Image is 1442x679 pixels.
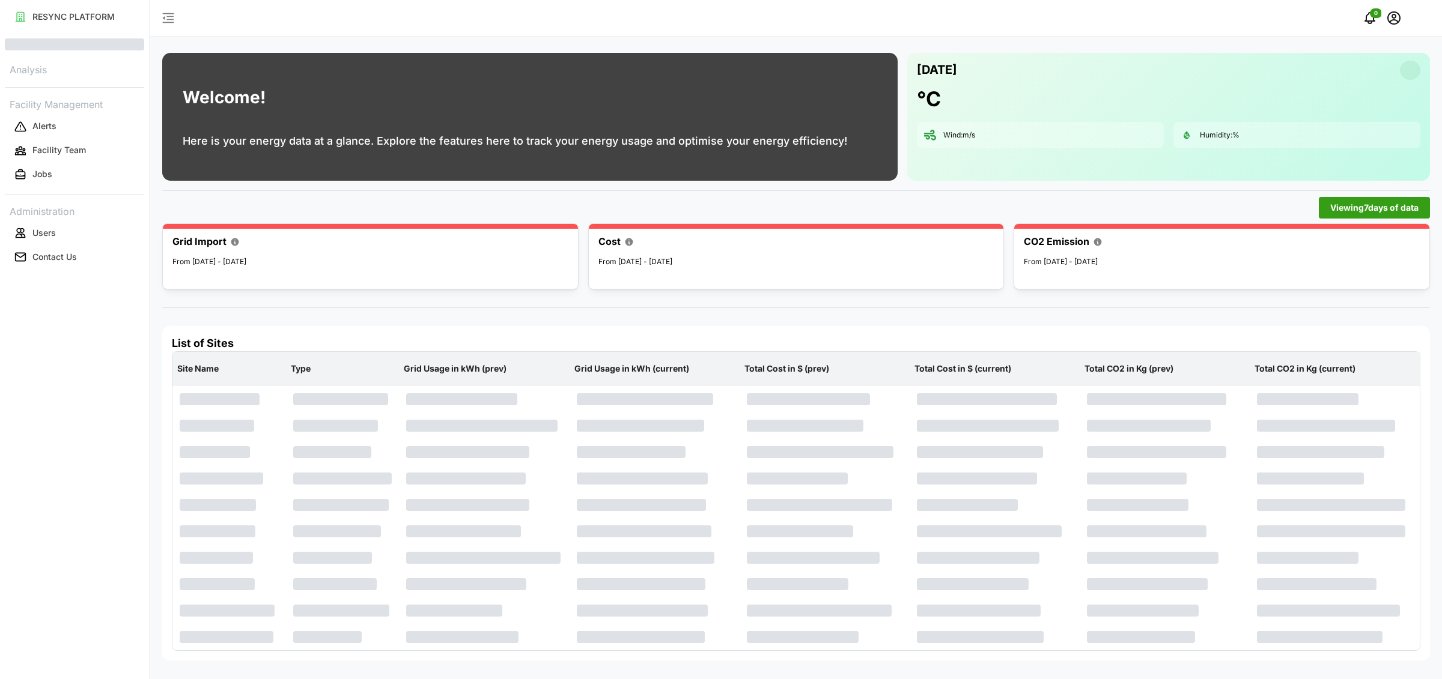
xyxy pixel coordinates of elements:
button: Viewing7days of data [1319,197,1430,219]
p: Grid Usage in kWh (prev) [401,353,567,384]
span: Viewing 7 days of data [1330,198,1419,218]
p: From [DATE] - [DATE] [598,256,994,268]
h4: List of Sites [172,336,1420,351]
p: Total CO2 in Kg (prev) [1082,353,1247,384]
p: Humidity: % [1200,130,1240,140]
p: Wind: m/s [943,130,975,140]
p: [DATE] [917,60,957,80]
p: Site Name [175,353,284,384]
button: RESYNC PLATFORM [5,6,144,28]
p: From [DATE] - [DATE] [1024,256,1420,268]
p: Type [288,353,397,384]
p: RESYNC PLATFORM [32,11,115,23]
p: CO2 Emission [1024,234,1089,249]
button: Contact Us [5,246,144,268]
h1: Welcome! [183,85,266,110]
button: Jobs [5,164,144,186]
button: Alerts [5,116,144,137]
a: Users [5,221,144,245]
a: Alerts [5,115,144,139]
p: Alerts [32,120,56,132]
p: Grid Import [172,234,227,249]
a: Contact Us [5,245,144,269]
h1: °C [917,86,941,112]
p: Facility Management [5,95,144,112]
button: schedule [1382,6,1406,30]
p: Total Cost in $ (current) [912,353,1077,384]
p: Users [32,227,56,239]
span: 0 [1374,9,1378,17]
button: notifications [1358,6,1382,30]
p: Total CO2 in Kg (current) [1252,353,1417,384]
p: Administration [5,202,144,219]
p: Total Cost in $ (prev) [742,353,907,384]
p: From [DATE] - [DATE] [172,256,568,268]
p: Grid Usage in kWh (current) [572,353,737,384]
a: RESYNC PLATFORM [5,5,144,29]
p: Facility Team [32,144,86,156]
a: Jobs [5,163,144,187]
button: Facility Team [5,140,144,161]
p: Jobs [32,168,52,180]
p: Contact Us [32,251,77,263]
p: Here is your energy data at a glance. Explore the features here to track your energy usage and op... [183,133,847,149]
button: Users [5,222,144,244]
p: Analysis [5,60,144,77]
p: Cost [598,234,621,249]
a: Facility Team [5,139,144,163]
